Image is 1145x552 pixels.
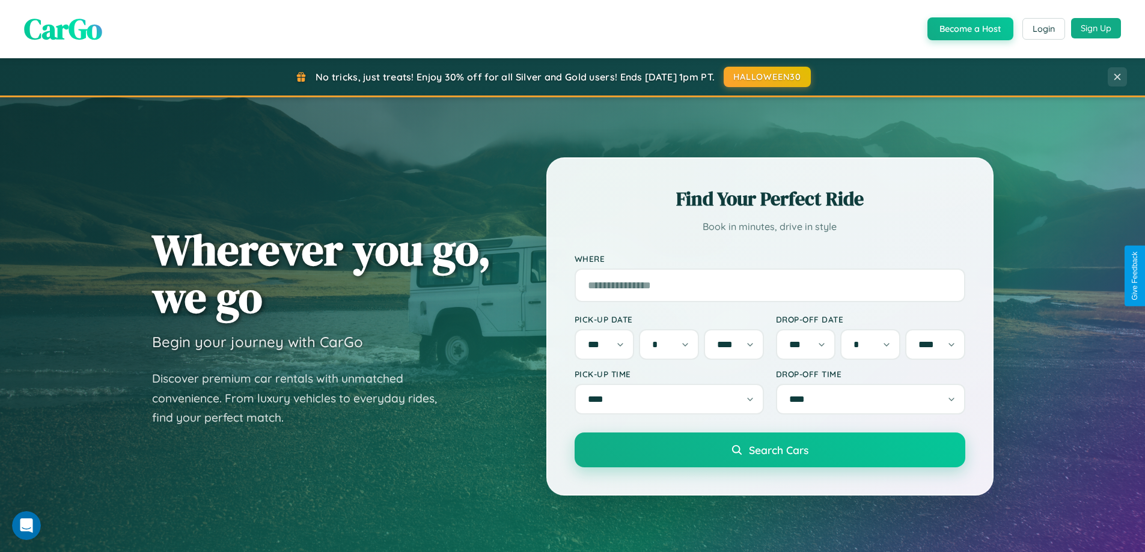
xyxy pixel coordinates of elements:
button: Become a Host [927,17,1013,40]
button: Sign Up [1071,18,1121,38]
span: CarGo [24,9,102,49]
button: Search Cars [575,432,965,467]
label: Pick-up Date [575,314,764,324]
label: Drop-off Time [776,369,965,379]
label: Pick-up Time [575,369,764,379]
h3: Begin your journey with CarGo [152,333,363,351]
div: Give Feedback [1131,252,1139,300]
label: Where [575,253,965,264]
span: Search Cars [749,443,808,456]
iframe: Intercom live chat [12,511,41,540]
p: Book in minutes, drive in style [575,218,965,235]
button: HALLOWEEN30 [724,67,811,87]
span: No tricks, just treats! Enjoy 30% off for all Silver and Gold users! Ends [DATE] 1pm PT. [316,71,715,83]
label: Drop-off Date [776,314,965,324]
p: Discover premium car rentals with unmatched convenience. From luxury vehicles to everyday rides, ... [152,369,453,428]
button: Login [1022,18,1065,40]
h1: Wherever you go, we go [152,226,491,321]
h2: Find Your Perfect Ride [575,186,965,212]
